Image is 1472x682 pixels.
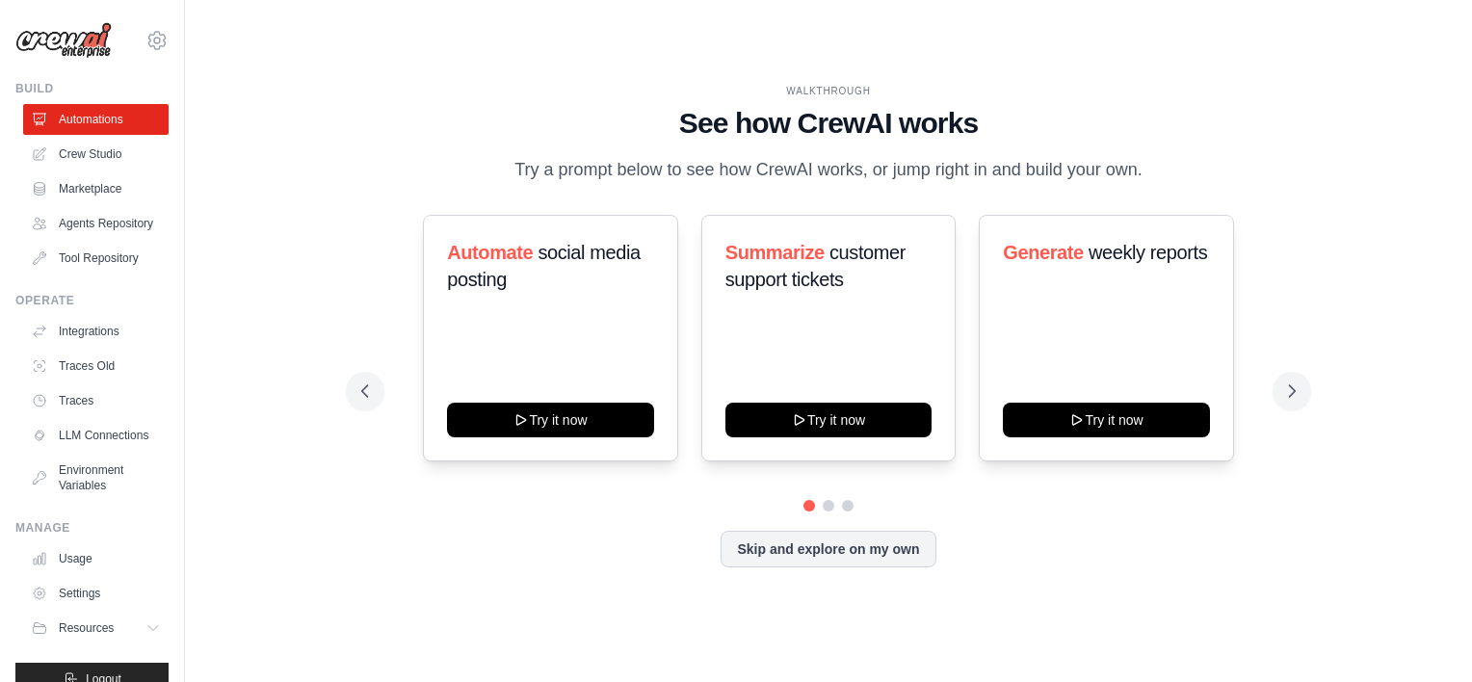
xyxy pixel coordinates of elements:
[15,520,169,536] div: Manage
[1089,242,1207,263] span: weekly reports
[361,84,1296,98] div: WALKTHROUGH
[721,531,935,567] button: Skip and explore on my own
[15,81,169,96] div: Build
[447,403,654,437] button: Try it now
[23,455,169,501] a: Environment Variables
[23,613,169,643] button: Resources
[23,578,169,609] a: Settings
[361,106,1296,141] h1: See how CrewAI works
[59,620,114,636] span: Resources
[725,242,825,263] span: Summarize
[447,242,533,263] span: Automate
[23,351,169,381] a: Traces Old
[23,316,169,347] a: Integrations
[1003,242,1084,263] span: Generate
[725,403,933,437] button: Try it now
[447,242,641,290] span: social media posting
[23,243,169,274] a: Tool Repository
[23,420,169,451] a: LLM Connections
[15,293,169,308] div: Operate
[23,208,169,239] a: Agents Repository
[505,156,1152,184] p: Try a prompt below to see how CrewAI works, or jump right in and build your own.
[23,104,169,135] a: Automations
[23,385,169,416] a: Traces
[15,22,112,59] img: Logo
[23,139,169,170] a: Crew Studio
[1003,403,1210,437] button: Try it now
[23,173,169,204] a: Marketplace
[23,543,169,574] a: Usage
